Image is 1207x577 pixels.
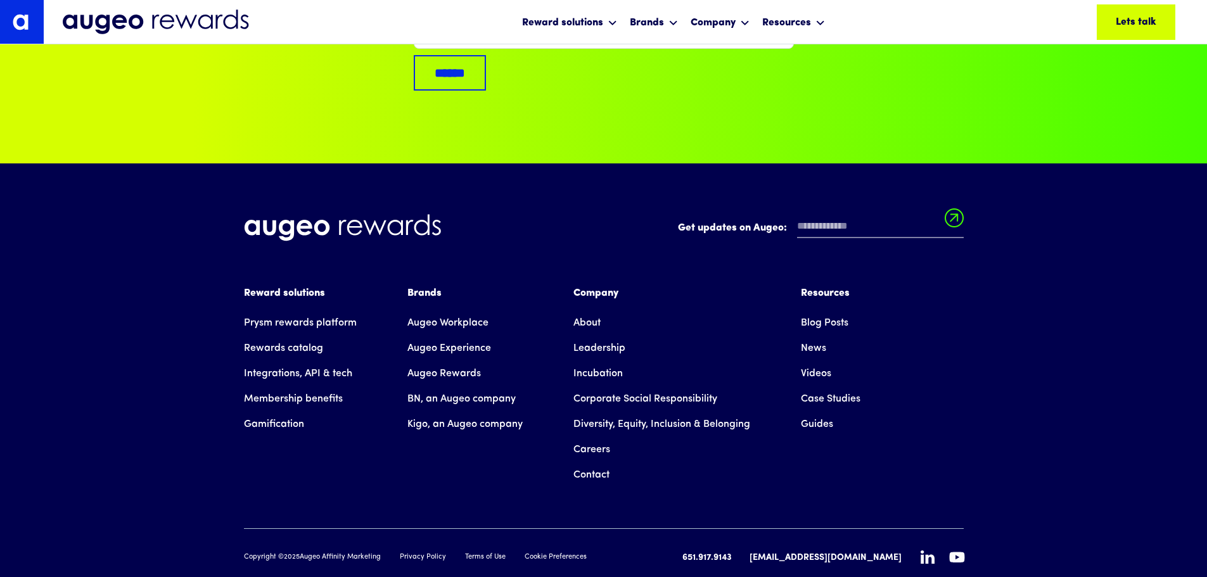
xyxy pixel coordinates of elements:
[400,552,446,563] a: Privacy Policy
[407,361,481,386] a: Augeo Rewards
[678,214,964,244] form: Email Form
[519,5,620,39] div: Reward solutions
[678,220,787,236] label: Get updates on Augeo:
[750,551,902,564] a: [EMAIL_ADDRESS][DOMAIN_NAME]
[244,310,357,336] a: Prysm rewards platform
[244,552,381,563] div: Copyright © Augeo Affinity Marketing
[522,15,603,30] div: Reward solutions
[739,550,742,565] div: |
[525,552,587,563] a: Cookie Preferences
[801,286,860,301] div: Resources
[573,286,750,301] div: Company
[407,412,523,437] a: Kigo, an Augeo company
[627,5,681,39] div: Brands
[801,386,860,412] a: Case Studies
[407,336,491,361] a: Augeo Experience
[244,336,323,361] a: Rewards catalog
[687,5,753,39] div: Company
[244,318,357,328] strong: Prysm rewards platform
[465,552,506,563] a: Terms of Use
[407,386,516,412] a: BN, an Augeo company
[801,412,833,437] a: Guides
[573,336,625,361] a: Leadership
[244,386,343,412] a: Membership benefits
[573,462,610,488] a: Contact
[682,551,732,564] a: 651.917.9143
[573,412,750,437] a: Diversity, Equity, Inclusion & Belonging
[573,361,623,386] a: Incubation
[284,554,300,561] span: 2025
[244,214,441,241] img: Augeo Rewards business unit full logo in white.
[801,310,848,336] a: Blog Posts
[573,386,717,412] a: Corporate Social Responsibility
[244,412,304,437] a: Gamification
[762,15,811,30] div: Resources
[1097,4,1175,40] a: Lets talk
[801,336,826,361] a: News
[630,15,664,30] div: Brands
[573,437,610,462] a: Careers
[573,310,601,336] a: About
[759,5,828,39] div: Resources
[801,361,831,386] a: Videos
[945,208,964,235] input: Submit
[244,361,352,386] a: Integrations, API & tech
[407,286,523,301] div: Brands
[691,15,736,30] div: Company
[244,286,357,301] div: Reward solutions
[407,310,489,336] a: Augeo Workplace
